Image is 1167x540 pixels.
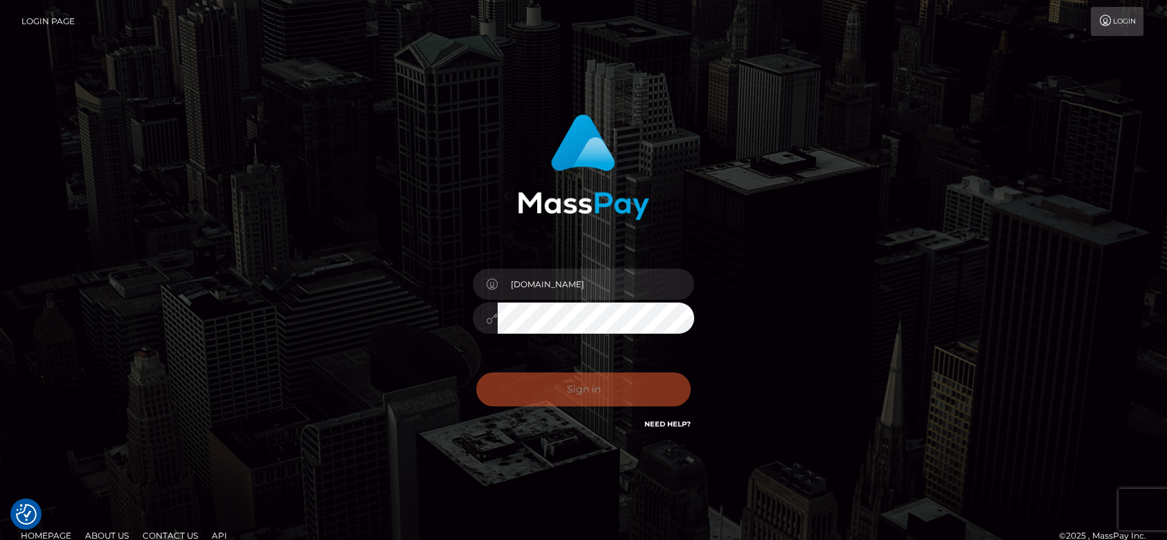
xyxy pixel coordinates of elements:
img: MassPay Login [518,114,649,220]
input: Username... [498,269,694,300]
a: Need Help? [644,420,691,429]
img: Revisit consent button [16,504,37,525]
a: Login [1091,7,1143,36]
a: Login Page [21,7,75,36]
button: Consent Preferences [16,504,37,525]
